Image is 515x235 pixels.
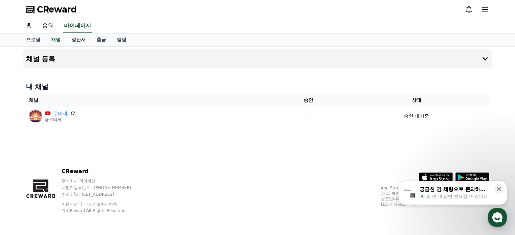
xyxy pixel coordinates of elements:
h4: 내 채널 [26,82,489,91]
a: 음원 [37,19,59,33]
p: - [276,113,341,120]
button: 채널 등록 [23,49,492,68]
a: 개인정보처리방침 [85,202,117,207]
a: 홈 [21,19,37,33]
a: 정산서 [66,33,91,46]
a: 프로필 [21,33,46,46]
a: 알림 [111,33,132,46]
a: 무비세 [53,110,67,117]
p: 주식회사 와이피랩 [62,178,144,184]
p: © CReward All Rights Reserved. [62,208,144,213]
img: 무비세 [29,109,42,123]
th: 채널 [26,94,273,107]
p: App Store, iCloud, iCloud Drive 및 iTunes Store는 미국과 그 밖의 나라 및 지역에서 등록된 Apple Inc.의 서비스 상표입니다. Goo... [381,185,489,207]
a: 이용약관 [62,202,83,207]
p: 사업자등록번호 : [PHONE_NUMBER] [62,185,144,190]
p: @무비세 [45,117,76,122]
a: 마이페이지 [63,19,92,33]
p: 주소 : [STREET_ADDRESS] [62,192,144,197]
a: CReward [26,4,77,15]
h4: 채널 등록 [26,55,56,63]
th: 상태 [344,94,489,107]
p: CReward [62,167,144,175]
a: 채널 [48,33,63,46]
a: 출금 [91,33,111,46]
p: 승인 대기중 [404,113,429,120]
th: 승인 [273,94,344,107]
span: CReward [37,4,77,15]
